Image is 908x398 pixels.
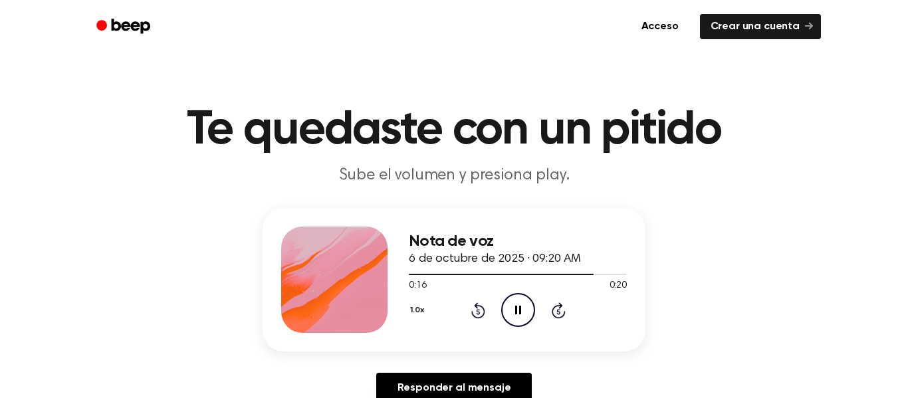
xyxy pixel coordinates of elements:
font: 0:16 [409,281,426,290]
a: Crear una cuenta [700,14,821,39]
button: 1.0x [409,299,429,322]
font: Nota de voz [409,233,493,249]
font: Responder al mensaje [397,383,511,393]
font: 0:20 [610,281,627,290]
font: Sube el volumen y presiona play. [339,167,570,183]
a: Bip [87,14,162,40]
font: Te quedaste con un pitido [187,106,721,154]
font: 6 de octubre de 2025 · 09:20 AM [409,253,581,265]
font: 1.0x [410,306,423,314]
font: Acceso [641,21,679,32]
font: Crear una cuenta [711,21,800,32]
a: Acceso [628,11,692,42]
